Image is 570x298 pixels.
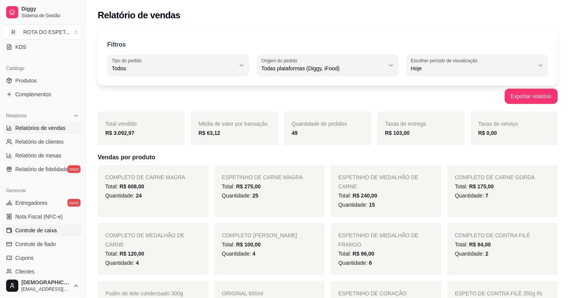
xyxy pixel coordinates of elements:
[353,251,374,257] span: R$ 96,00
[15,77,37,84] span: Produtos
[98,153,558,162] h5: Vendas por produto
[15,91,51,98] span: Complementos
[385,121,426,127] span: Taxas de entrega
[292,130,298,136] strong: 49
[15,199,47,207] span: Entregadores
[3,185,82,197] div: Gerenciar
[261,57,300,64] label: Origem do pedido
[369,202,375,208] span: 15
[469,183,494,189] span: R$ 175,00
[105,251,144,257] span: Total:
[105,183,144,189] span: Total:
[3,252,82,264] a: Cupons
[338,174,419,189] span: ESPETINHO DE MEDALHÃO DE CARNE
[411,65,535,72] span: Hoje
[455,241,491,248] span: Total:
[107,55,249,76] button: Tipo do pedidoTodos
[338,202,375,208] span: Quantidade:
[257,55,399,76] button: Origem do pedidoTodas plataformas (Diggy, iFood)
[478,130,497,136] strong: R$ 0,00
[21,279,70,286] span: [DEMOGRAPHIC_DATA]
[3,74,82,87] a: Produtos
[3,277,82,295] button: [DEMOGRAPHIC_DATA][EMAIL_ADDRESS][DOMAIN_NAME]
[236,183,261,189] span: R$ 275,00
[478,121,518,127] span: Taxas de serviço
[15,124,66,132] span: Relatórios de vendas
[222,183,261,189] span: Total:
[3,24,82,40] button: Select a team
[107,40,126,49] p: Filtros
[15,227,57,234] span: Controle de caixa
[338,251,374,257] span: Total:
[3,41,82,53] a: KDS
[455,251,489,257] span: Quantidade:
[119,183,144,189] span: R$ 608,00
[15,152,61,159] span: Relatório de mesas
[198,130,220,136] strong: R$ 63,12
[3,238,82,250] a: Controle de fiado
[105,232,184,248] span: COMPLETO DE MEDALHÃO DE CARNE
[222,290,263,296] span: ORIGINAL 600ml
[105,174,185,180] span: COMPLETO DE CARNE MAGRA
[222,174,303,180] span: ESPETINHO DE CARNE MAGRA
[3,62,82,74] div: Catálogo
[369,260,372,266] span: 6
[3,163,82,175] a: Relatório de fidelidadenovo
[112,57,144,64] label: Tipo do pedido
[21,6,79,13] span: Diggy
[105,290,183,296] span: Pudim de leite condensado 300g
[253,193,259,199] span: 25
[112,65,235,72] span: Todos
[3,88,82,100] a: Complementos
[455,232,530,238] span: COMPLETO DE CONTRA FILÉ
[6,113,27,119] span: Relatórios
[10,28,17,36] span: R
[119,251,144,257] span: R$ 120,00
[23,28,70,36] div: ROTA DO ESPET ...
[3,266,82,278] a: Clientes
[505,89,558,104] button: Exportar relatório
[198,121,267,127] span: Média de valor por transação
[222,232,297,238] span: COMPLETO [PERSON_NAME]
[98,9,180,21] h2: Relatório de vendas
[3,3,82,21] a: DiggySistema de Gestão
[136,193,142,199] span: 24
[469,241,491,248] span: R$ 94,00
[292,121,347,127] span: Quantidade de pedidos
[3,122,82,134] a: Relatórios de vendas
[15,213,63,220] span: Nota Fiscal (NFC-e)
[3,211,82,223] a: Nota Fiscal (NFC-e)
[3,224,82,236] a: Controle de caixa
[455,174,535,180] span: COMPLETO DE CARNE GORDA
[486,193,489,199] span: 7
[105,193,142,199] span: Quantidade:
[15,240,56,248] span: Controle de fiado
[222,251,256,257] span: Quantidade:
[455,193,489,199] span: Quantidade:
[15,165,68,173] span: Relatório de fidelidade
[406,55,548,76] button: Escolher período de visualizaçãoHoje
[338,260,372,266] span: Quantidade:
[261,65,385,72] span: Todas plataformas (Diggy, iFood)
[15,254,34,262] span: Cupons
[15,138,64,146] span: Relatório de clientes
[3,136,82,148] a: Relatório de clientes
[486,251,489,257] span: 2
[338,290,407,296] span: ESPETINHO DE CORAÇÃO
[222,193,259,199] span: Quantidade:
[105,130,134,136] strong: R$ 3.092,97
[338,232,419,248] span: ESPETINHO DE MEDALHÃO DE FRANGO
[338,193,377,199] span: Total:
[21,286,70,292] span: [EMAIL_ADDRESS][DOMAIN_NAME]
[15,268,35,275] span: Clientes
[105,121,137,127] span: Total vendido
[222,241,261,248] span: Total:
[236,241,261,248] span: R$ 100,00
[105,260,139,266] span: Quantidade:
[455,183,494,189] span: Total:
[3,197,82,209] a: Entregadoresnovo
[21,13,79,19] span: Sistema de Gestão
[15,43,26,51] span: KDS
[3,149,82,162] a: Relatório de mesas
[136,260,139,266] span: 4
